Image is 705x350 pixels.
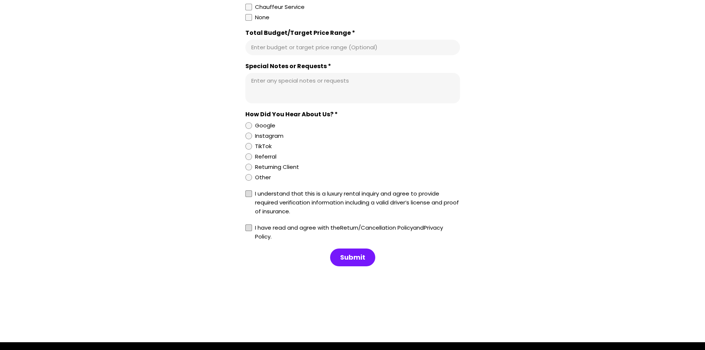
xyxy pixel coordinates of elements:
[255,131,283,140] div: Instagram
[255,189,460,216] div: I understand that this is a luxury rental inquiry and agree to provide required verification info...
[255,223,460,241] div: I have read and agree with the and .
[340,253,365,262] span: Submit
[255,163,299,171] div: Returning Client
[255,13,269,22] div: None
[251,44,454,51] input: Total Budget/Target Price Range *
[255,173,271,182] div: Other
[245,111,460,118] div: How Did You Hear About Us? *
[340,224,413,231] a: Return/Cancellation Policy
[255,3,305,11] div: Chauffeur Service
[245,63,460,70] label: Special Notes or Requests *
[255,121,275,130] div: Google
[245,29,460,37] label: Total Budget/Target Price Range *
[330,249,375,266] button: Submit
[255,152,276,161] div: Referral
[255,142,272,151] div: TikTok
